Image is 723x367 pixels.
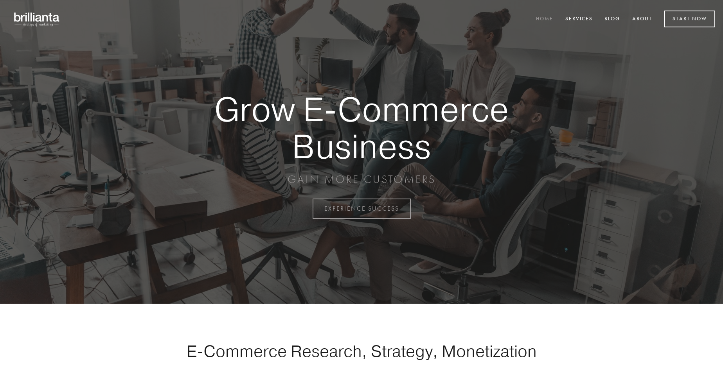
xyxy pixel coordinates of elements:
a: Home [531,13,558,26]
a: Services [560,13,598,26]
a: Start Now [664,11,715,27]
h1: E-Commerce Research, Strategy, Monetization [162,341,561,361]
a: EXPERIENCE SUCCESS [313,199,411,219]
img: brillianta - research, strategy, marketing [8,8,67,30]
a: Blog [599,13,625,26]
strong: Grow E-Commerce Business [187,91,536,165]
p: GAIN MORE CUSTOMERS [187,172,536,186]
a: About [627,13,657,26]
